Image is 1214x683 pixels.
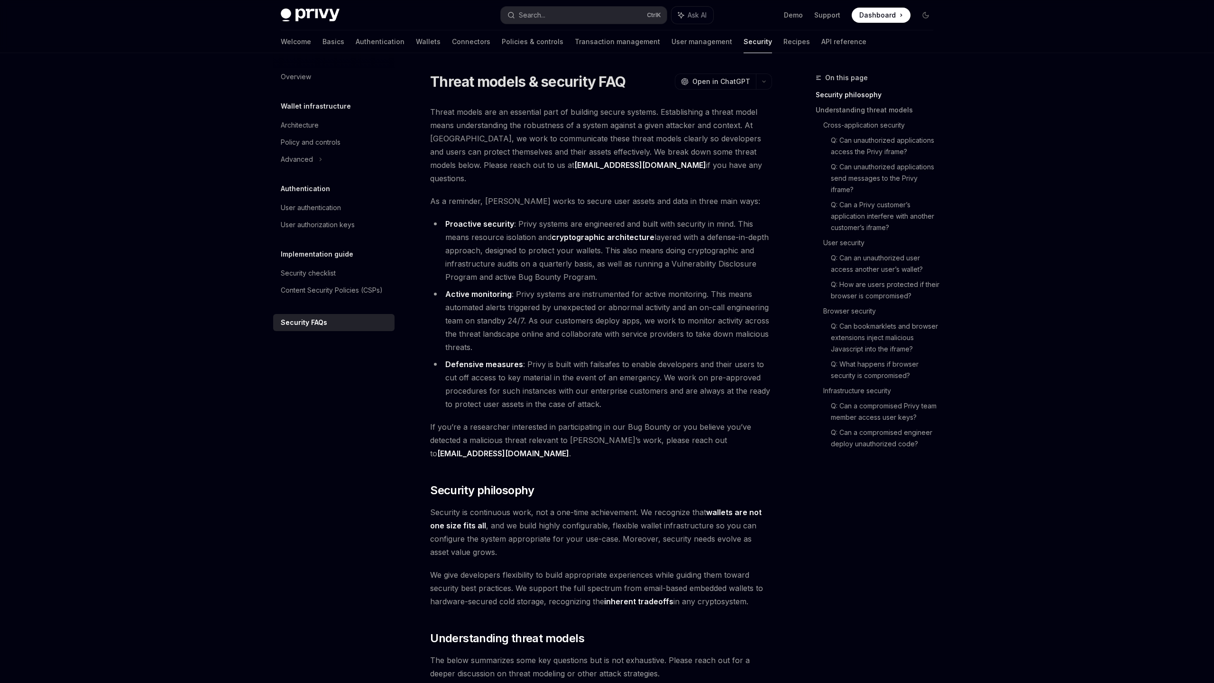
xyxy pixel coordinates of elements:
a: Q: Can a compromised engineer deploy unauthorized code? [831,425,941,452]
span: We give developers flexibility to build appropriate experiences while guiding them toward securit... [430,568,772,608]
a: Browser security [823,304,941,319]
span: Ask AI [688,10,707,20]
a: User security [823,235,941,250]
div: Security FAQs [281,317,327,328]
a: Security FAQs [273,314,395,331]
a: Security checklist [273,265,395,282]
span: The below summarizes some key questions but is not exhaustive. Please reach out for a deeper disc... [430,654,772,680]
div: Security checklist [281,268,336,279]
strong: Active monitoring [445,289,512,299]
div: Advanced [281,154,313,165]
a: Cross-application security [823,118,941,133]
a: Q: Can unauthorized applications access the Privy iframe? [831,133,941,159]
a: Authentication [356,30,405,53]
a: Overview [273,68,395,85]
a: Q: Can unauthorized applications send messages to the Privy iframe? [831,159,941,197]
a: Basics [322,30,344,53]
a: [EMAIL_ADDRESS][DOMAIN_NAME] [574,160,706,170]
span: Understanding threat models [430,631,584,646]
div: Architecture [281,120,319,131]
li: : Privy systems are engineered and built with security in mind. This means resource isolation and... [430,217,772,284]
a: cryptographic architecture [552,232,654,242]
div: Policy and controls [281,137,340,148]
a: Dashboard [852,8,910,23]
li: : Privy systems are instrumented for active monitoring. This means automated alerts triggered by ... [430,287,772,354]
span: On this page [825,72,868,83]
a: Q: Can a compromised Privy team member access user keys? [831,398,941,425]
strong: Proactive security [445,219,514,229]
a: Understanding threat models [816,102,941,118]
img: dark logo [281,9,340,22]
span: Ctrl K [647,11,661,19]
a: [EMAIL_ADDRESS][DOMAIN_NAME] [437,449,569,459]
a: Security philosophy [816,87,941,102]
a: inherent tradeoffs [604,597,673,607]
span: Security is continuous work, not a one-time achievement. We recognize that , and we build highly ... [430,506,772,559]
a: Q: Can bookmarklets and browser extensions inject malicious Javascript into the iframe? [831,319,941,357]
a: User authentication [273,199,395,216]
div: Content Security Policies (CSPs) [281,285,383,296]
h1: Threat models & security FAQ [430,73,625,90]
span: Open in ChatGPT [692,77,750,86]
span: As a reminder, [PERSON_NAME] works to secure user assets and data in three main ways: [430,194,772,208]
a: Infrastructure security [823,383,941,398]
a: Q: Can a Privy customer’s application interfere with another customer’s iframe? [831,197,941,235]
a: Content Security Policies (CSPs) [273,282,395,299]
a: Q: How are users protected if their browser is compromised? [831,277,941,304]
span: If you’re a researcher interested in participating in our Bug Bounty or you believe you’ve detect... [430,420,772,460]
li: : Privy is built with failsafes to enable developers and their users to cut off access to key mat... [430,358,772,411]
span: Dashboard [859,10,896,20]
h5: Authentication [281,183,330,194]
button: Toggle dark mode [918,8,933,23]
a: User management [671,30,732,53]
a: API reference [821,30,866,53]
button: Open in ChatGPT [675,74,756,90]
a: Q: What happens if browser security is compromised? [831,357,941,383]
a: Policies & controls [502,30,563,53]
a: Demo [784,10,803,20]
a: User authorization keys [273,216,395,233]
a: Connectors [452,30,490,53]
button: Ask AI [671,7,713,24]
strong: Defensive measures [445,360,523,369]
a: Policy and controls [273,134,395,151]
button: Search...CtrlK [501,7,667,24]
a: Welcome [281,30,311,53]
a: Q: Can an unauthorized user access another user’s wallet? [831,250,941,277]
span: Threat models are an essential part of building secure systems. Establishing a threat model means... [430,105,772,185]
div: User authentication [281,202,341,213]
div: User authorization keys [281,219,355,231]
div: Overview [281,71,311,83]
a: Security [744,30,772,53]
h5: Wallet infrastructure [281,101,351,112]
h5: Implementation guide [281,249,353,260]
a: Architecture [273,117,395,134]
div: Search... [519,9,545,21]
a: Wallets [416,30,441,53]
a: Recipes [783,30,810,53]
span: Security philosophy [430,483,534,498]
a: Transaction management [575,30,660,53]
a: Support [814,10,840,20]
